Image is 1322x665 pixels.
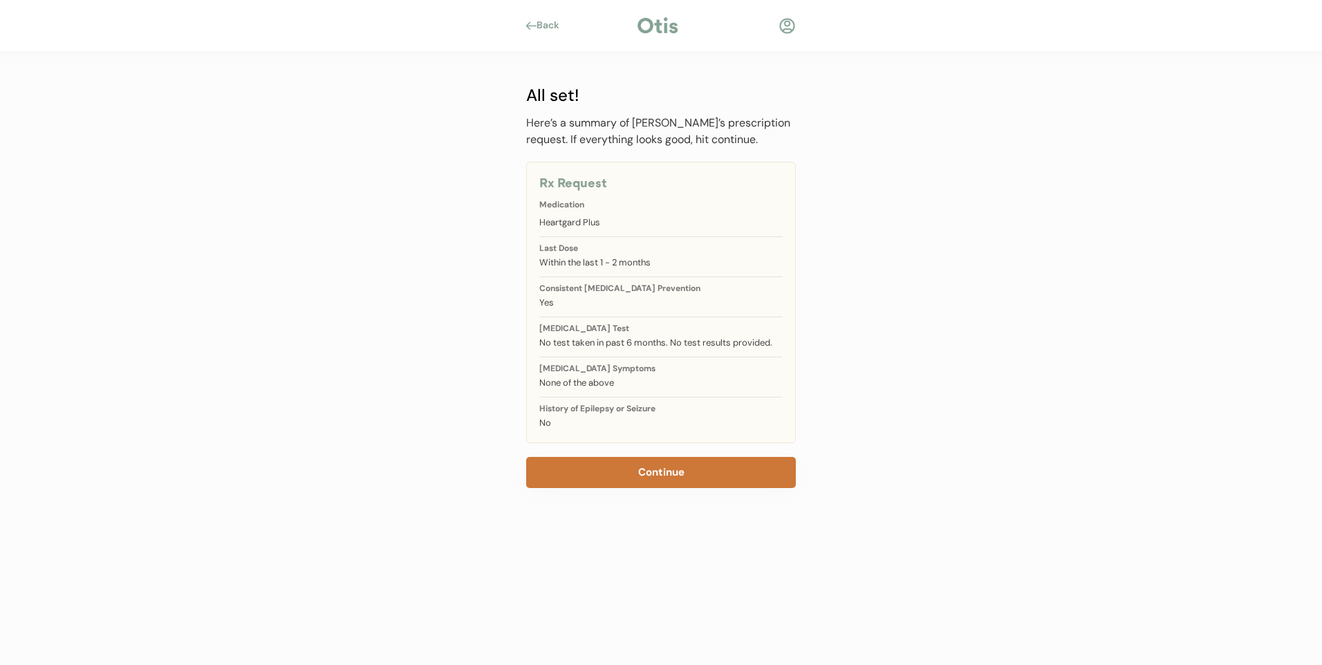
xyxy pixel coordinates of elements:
div: [MEDICAL_DATA] Symptoms [539,364,783,373]
div: Here’s a summary of [PERSON_NAME]’s prescription request. If everything looks good, hit continue. [526,115,796,148]
div: No [539,416,783,430]
div: Last Dose [539,244,783,252]
div: All set! [526,83,796,108]
div: History of Epilepsy or Seizure [539,404,783,413]
div: Yes [539,296,783,310]
div: None of the above [539,376,783,390]
div: Medication [539,200,783,209]
div: No test taken in past 6 months. No test results provided. [539,336,783,350]
div: Heartgard Plus [539,216,783,230]
div: Within the last 1 - 2 months [539,256,783,270]
div: Rx Request [539,175,783,194]
div: Consistent [MEDICAL_DATA] Prevention [539,284,783,292]
div: [MEDICAL_DATA] Test [539,324,783,332]
div: Back [537,19,568,32]
button: Continue [526,457,796,488]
